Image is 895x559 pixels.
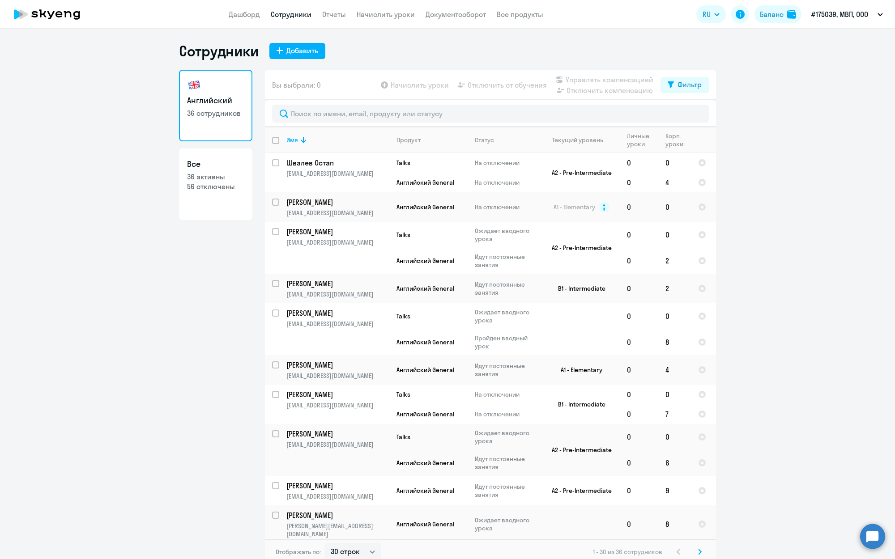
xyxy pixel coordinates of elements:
[396,433,410,441] span: Talks
[703,9,711,20] span: RU
[658,450,691,476] td: 6
[286,308,388,318] p: [PERSON_NAME]
[179,70,252,141] a: Английский36 сотрудников
[179,148,252,220] a: Все36 активны56 отключены
[187,182,244,191] p: 56 отключены
[286,290,389,298] p: [EMAIL_ADDRESS][DOMAIN_NAME]
[396,178,454,186] span: Английский General
[658,153,691,173] td: 0
[475,516,536,532] p: Ожидает вводного урока
[475,390,536,398] p: На отключении
[807,4,887,25] button: #175039, МВП, ООО
[593,548,662,556] span: 1 - 30 из 36 сотрудников
[286,279,389,288] a: [PERSON_NAME]
[276,548,321,556] span: Отображать по:
[475,362,536,378] p: Идут постоянные занятия
[678,79,702,90] div: Фильтр
[286,209,389,217] p: [EMAIL_ADDRESS][DOMAIN_NAME]
[286,197,389,207] a: [PERSON_NAME]
[537,385,620,424] td: B1 - Intermediate
[475,455,536,471] p: Идут постоянные занятия
[357,10,415,19] a: Начислить уроки
[269,43,325,59] button: Добавить
[620,424,658,450] td: 0
[286,227,388,237] p: [PERSON_NAME]
[620,329,658,355] td: 0
[537,153,620,192] td: A2 - Pre-Intermediate
[286,440,389,449] p: [EMAIL_ADDRESS][DOMAIN_NAME]
[658,222,691,248] td: 0
[754,5,801,23] button: Балансbalance
[620,476,658,505] td: 0
[620,173,658,192] td: 0
[475,136,494,144] div: Статус
[475,159,536,167] p: На отключении
[537,355,620,385] td: A1 - Elementary
[537,222,620,274] td: A2 - Pre-Intermediate
[537,424,620,476] td: A2 - Pre-Intermediate
[286,510,389,520] a: [PERSON_NAME]
[271,10,311,19] a: Сотрудники
[286,158,389,168] a: Швалев Остап
[658,424,691,450] td: 0
[620,450,658,476] td: 0
[286,522,389,538] p: [PERSON_NAME][EMAIL_ADDRESS][DOMAIN_NAME]
[396,312,410,320] span: Talks
[658,173,691,192] td: 4
[554,203,595,211] span: A1 - Elementary
[696,5,726,23] button: RU
[760,9,784,20] div: Баланс
[286,390,388,399] p: [PERSON_NAME]
[620,404,658,424] td: 0
[286,429,389,439] a: [PERSON_NAME]
[286,136,389,144] div: Имя
[396,487,454,495] span: Английский General
[286,492,389,500] p: [EMAIL_ADDRESS][DOMAIN_NAME]
[658,404,691,424] td: 7
[658,248,691,274] td: 2
[286,158,388,168] p: Швалев Остап
[620,355,658,385] td: 0
[286,390,389,399] a: [PERSON_NAME]
[620,303,658,329] td: 0
[658,476,691,505] td: 9
[286,197,388,207] p: [PERSON_NAME]
[396,390,410,398] span: Talks
[286,136,298,144] div: Имя
[658,355,691,385] td: 4
[658,385,691,404] td: 0
[396,203,454,211] span: Английский General
[537,274,620,303] td: B1 - Intermediate
[620,222,658,248] td: 0
[286,429,388,439] p: [PERSON_NAME]
[286,308,389,318] a: [PERSON_NAME]
[396,159,410,167] span: Talks
[396,284,454,292] span: Английский General
[187,78,201,92] img: english
[475,334,536,350] p: Пройден вводный урок
[272,105,709,123] input: Поиск по имени, email, продукту или статусу
[286,481,388,491] p: [PERSON_NAME]
[658,505,691,543] td: 8
[286,481,389,491] a: [PERSON_NAME]
[475,429,536,445] p: Ожидает вводного урока
[286,401,389,409] p: [EMAIL_ADDRESS][DOMAIN_NAME]
[396,410,454,418] span: Английский General
[396,459,454,467] span: Английский General
[286,227,389,237] a: [PERSON_NAME]
[537,476,620,505] td: A2 - Pre-Intermediate
[187,95,244,106] h3: Английский
[620,385,658,404] td: 0
[658,303,691,329] td: 0
[811,9,868,20] p: #175039, МВП, ООО
[658,192,691,222] td: 0
[475,308,536,324] p: Ожидает вводного урока
[396,257,454,265] span: Английский General
[475,483,536,499] p: Идут постоянные занятия
[286,45,318,56] div: Добавить
[187,172,244,182] p: 36 активны
[286,320,389,328] p: [EMAIL_ADDRESS][DOMAIN_NAME]
[475,178,536,186] p: На отключении
[396,338,454,346] span: Английский General
[322,10,346,19] a: Отчеты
